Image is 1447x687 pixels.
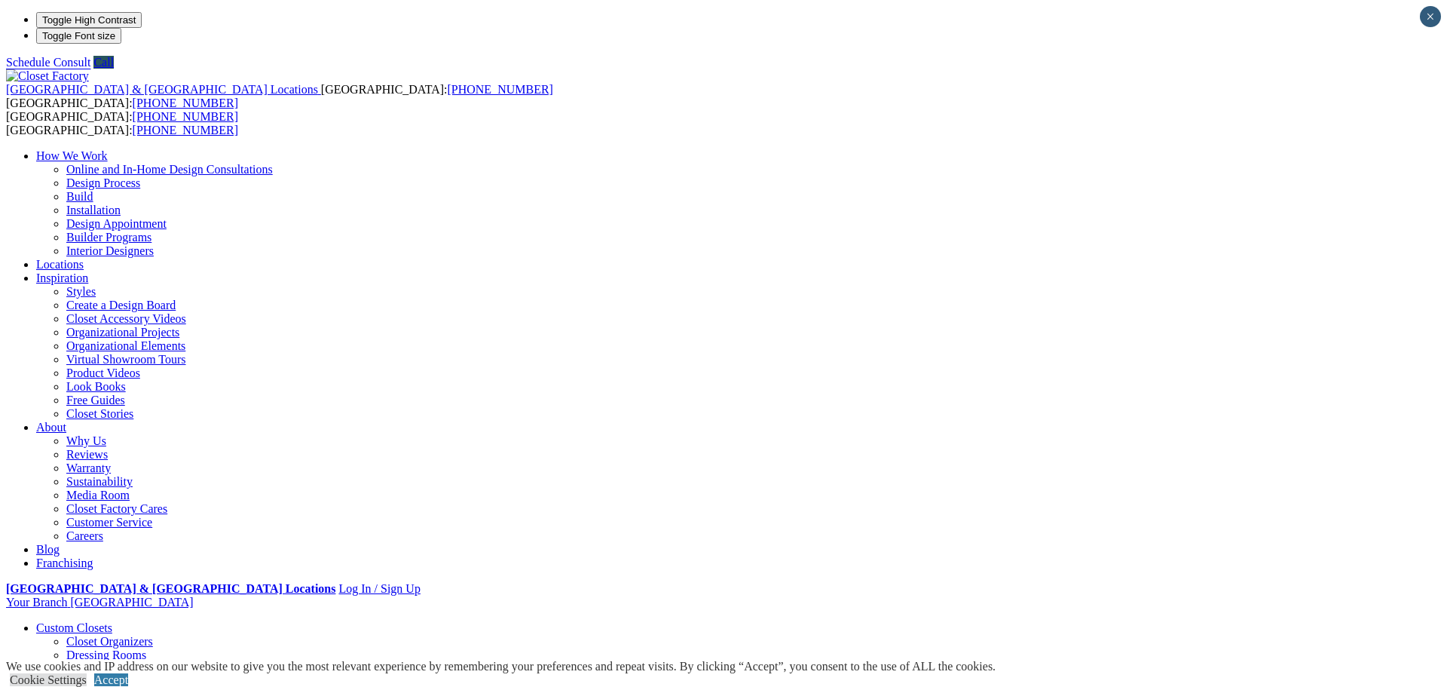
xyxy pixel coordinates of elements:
a: [PHONE_NUMBER] [133,110,238,123]
span: [GEOGRAPHIC_DATA] [70,596,193,609]
div: We use cookies and IP address on our website to give you the most relevant experience by remember... [6,660,996,673]
button: Toggle High Contrast [36,12,142,28]
a: Builder Programs [66,231,151,244]
a: Closet Accessory Videos [66,312,186,325]
a: Virtual Showroom Tours [66,353,186,366]
a: Dressing Rooms [66,649,146,661]
a: Schedule Consult [6,56,90,69]
a: About [36,421,66,434]
a: Product Videos [66,367,140,379]
a: Sustainability [66,475,133,488]
a: Locations [36,258,84,271]
a: Build [66,190,93,203]
a: Media Room [66,489,130,501]
a: Closet Factory Cares [66,502,167,515]
span: [GEOGRAPHIC_DATA] & [GEOGRAPHIC_DATA] Locations [6,83,318,96]
a: Styles [66,285,96,298]
span: Toggle High Contrast [42,14,136,26]
a: Log In / Sign Up [338,582,420,595]
a: [GEOGRAPHIC_DATA] & [GEOGRAPHIC_DATA] Locations [6,83,321,96]
a: Custom Closets [36,621,112,634]
a: [GEOGRAPHIC_DATA] & [GEOGRAPHIC_DATA] Locations [6,582,335,595]
a: [PHONE_NUMBER] [447,83,552,96]
a: Your Branch [GEOGRAPHIC_DATA] [6,596,194,609]
a: [PHONE_NUMBER] [133,97,238,109]
a: Franchising [36,557,93,569]
a: Installation [66,204,121,216]
a: Interior Designers [66,244,154,257]
span: Toggle Font size [42,30,115,41]
span: [GEOGRAPHIC_DATA]: [GEOGRAPHIC_DATA]: [6,83,553,109]
a: Create a Design Board [66,299,176,311]
a: Closet Stories [66,407,133,420]
a: Cookie Settings [10,673,87,686]
a: Careers [66,529,103,542]
a: Inspiration [36,271,88,284]
a: Look Books [66,380,126,393]
img: Closet Factory [6,69,89,83]
a: How We Work [36,149,108,162]
span: [GEOGRAPHIC_DATA]: [GEOGRAPHIC_DATA]: [6,110,238,136]
button: Toggle Font size [36,28,121,44]
a: Blog [36,543,60,556]
a: Online and In-Home Design Consultations [66,163,273,176]
a: [PHONE_NUMBER] [133,124,238,136]
a: Organizational Elements [66,339,185,352]
a: Call [93,56,114,69]
a: Why Us [66,434,106,447]
a: Design Process [66,176,140,189]
button: Close [1420,6,1441,27]
span: Your Branch [6,596,67,609]
a: Closet Organizers [66,635,153,648]
a: Free Guides [66,394,125,406]
a: Design Appointment [66,217,167,230]
a: Accept [94,673,128,686]
a: Customer Service [66,516,152,529]
a: Reviews [66,448,108,461]
a: Organizational Projects [66,326,179,339]
a: Warranty [66,462,111,474]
